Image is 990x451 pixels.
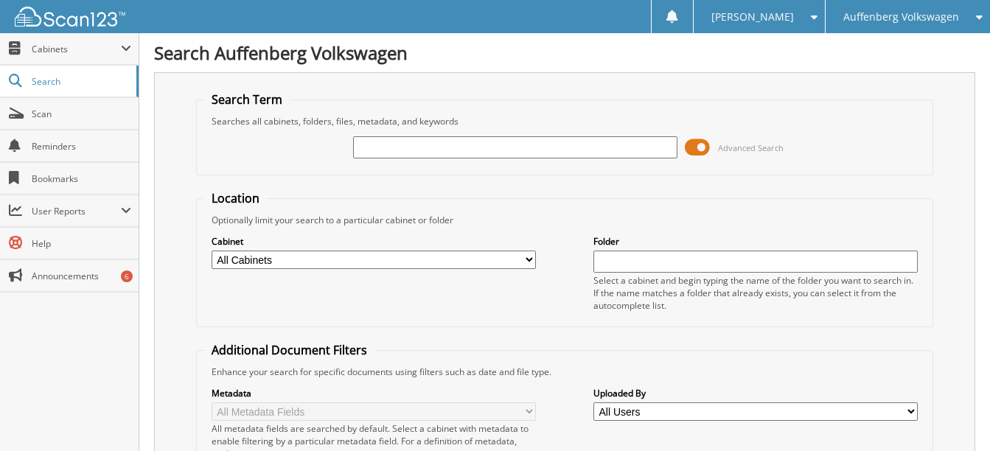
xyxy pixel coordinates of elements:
label: Uploaded By [593,387,918,399]
span: Search [32,75,129,88]
label: Folder [593,235,918,248]
span: Help [32,237,131,250]
iframe: Chat Widget [916,380,990,451]
span: Auffenberg Volkswagen [843,13,959,21]
div: Select a cabinet and begin typing the name of the folder you want to search in. If the name match... [593,274,918,312]
span: [PERSON_NAME] [711,13,794,21]
span: Bookmarks [32,172,131,185]
legend: Location [204,190,267,206]
label: Cabinet [212,235,536,248]
span: Cabinets [32,43,121,55]
span: Announcements [32,270,131,282]
div: Searches all cabinets, folders, files, metadata, and keywords [204,115,926,127]
legend: Additional Document Filters [204,342,374,358]
span: Scan [32,108,131,120]
span: User Reports [32,205,121,217]
h1: Search Auffenberg Volkswagen [154,41,975,65]
div: Optionally limit your search to a particular cabinet or folder [204,214,926,226]
span: Advanced Search [718,142,784,153]
span: Reminders [32,140,131,153]
label: Metadata [212,387,536,399]
img: scan123-logo-white.svg [15,7,125,27]
legend: Search Term [204,91,290,108]
div: Enhance your search for specific documents using filters such as date and file type. [204,366,926,378]
div: 6 [121,270,133,282]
